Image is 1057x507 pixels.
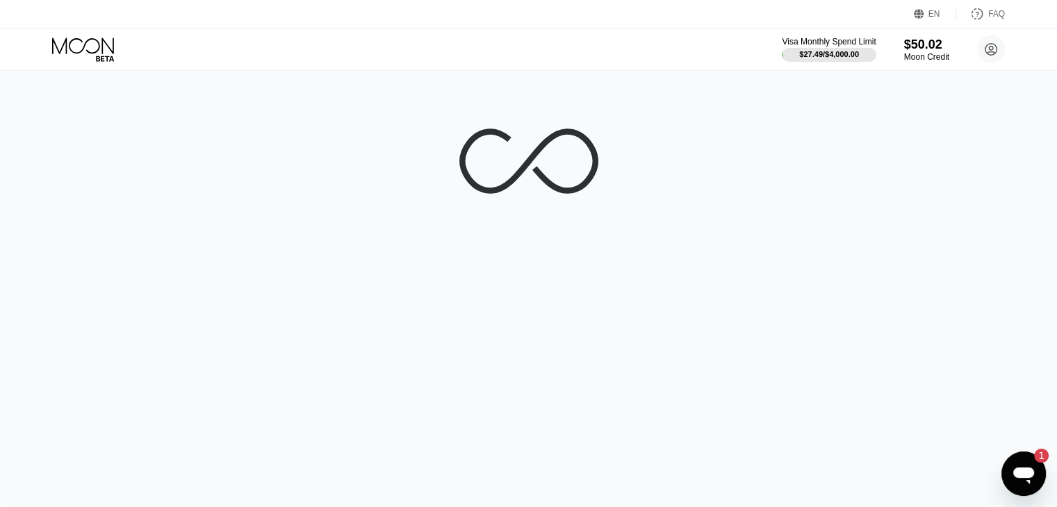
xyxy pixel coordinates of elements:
div: $27.49 / $4,000.00 [799,50,859,58]
iframe: Antal olästa meddelanden [1021,449,1049,463]
div: Visa Monthly Spend Limit$27.49/$4,000.00 [782,37,876,62]
div: Moon Credit [904,52,949,62]
iframe: Knapp för att öppna meddelandefönster, 1 oläst meddelande [1001,451,1046,496]
div: Visa Monthly Spend Limit [782,37,876,47]
div: $50.02 [904,38,949,52]
div: FAQ [956,7,1005,21]
div: $50.02Moon Credit [904,38,949,62]
div: EN [914,7,956,21]
div: EN [928,9,940,19]
div: FAQ [988,9,1005,19]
